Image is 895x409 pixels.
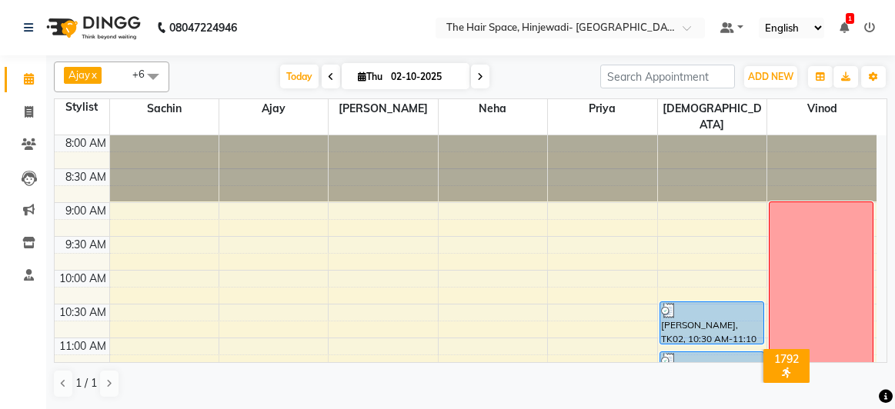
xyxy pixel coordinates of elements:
[766,352,807,366] div: 1792
[846,13,854,24] span: 1
[55,99,109,115] div: Stylist
[56,304,109,321] div: 10:30 AM
[658,99,766,135] span: [DEMOGRAPHIC_DATA]
[748,71,793,82] span: ADD NEW
[90,68,97,81] a: x
[132,68,156,80] span: +6
[840,21,849,35] a: 1
[62,135,109,151] div: 8:00 AM
[386,65,463,88] input: 2025-10-02
[280,65,319,88] span: Today
[75,375,97,391] span: 1 / 1
[56,338,109,354] div: 11:00 AM
[439,99,547,118] span: Neha
[767,99,877,118] span: Vinod
[354,71,386,82] span: Thu
[600,65,735,88] input: Search Appointment
[62,203,109,219] div: 9:00 AM
[744,66,797,88] button: ADD NEW
[62,169,109,185] div: 8:30 AM
[68,68,90,81] span: Ajay
[56,271,109,287] div: 10:00 AM
[660,302,763,344] div: [PERSON_NAME], TK02, 10:30 AM-11:10 AM, Hair Cut - [DEMOGRAPHIC_DATA] Hair Cut (Senior Stylist)
[548,99,656,118] span: Priya
[219,99,328,118] span: Ajay
[39,6,145,49] img: logo
[329,99,437,118] span: [PERSON_NAME]
[110,99,219,118] span: Sachin
[660,352,763,383] div: [PERSON_NAME], TK02, 11:15 AM-11:45 AM, [PERSON_NAME]
[62,237,109,253] div: 9:30 AM
[169,6,237,49] b: 08047224946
